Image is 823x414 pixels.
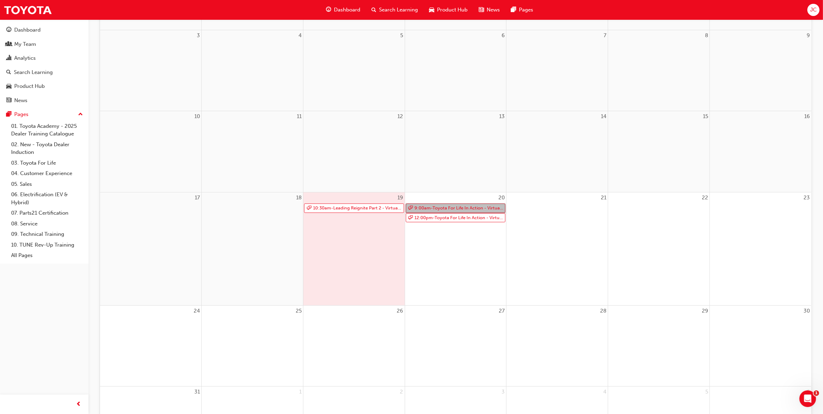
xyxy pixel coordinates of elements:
a: News [3,94,86,107]
span: 12:00pm - Toyota For Life In Action - Virtual Classroom [414,214,504,222]
td: August 29, 2025 [608,306,710,387]
td: August 15, 2025 [608,111,710,192]
img: Trak [3,2,52,18]
span: prev-icon [76,400,82,409]
button: Pages [3,108,86,121]
a: 01. Toyota Academy - 2025 Dealer Training Catalogue [8,121,86,139]
a: September 2, 2025 [399,387,405,397]
a: August 29, 2025 [700,306,709,316]
a: August 3, 2025 [195,30,201,41]
span: car-icon [429,6,434,14]
td: August 5, 2025 [303,30,405,111]
a: 08. Service [8,218,86,229]
td: August 24, 2025 [100,306,202,387]
span: Pages [519,6,533,14]
td: August 25, 2025 [202,306,303,387]
a: search-iconSearch Learning [366,3,423,17]
a: August 10, 2025 [193,111,201,122]
td: August 18, 2025 [202,192,303,306]
div: Pages [14,110,28,118]
td: August 14, 2025 [506,111,608,192]
span: news-icon [479,6,484,14]
span: pages-icon [6,111,11,118]
a: August 4, 2025 [297,30,303,41]
td: August 6, 2025 [405,30,506,111]
a: August 15, 2025 [702,111,709,122]
a: August 18, 2025 [295,192,303,203]
a: August 28, 2025 [599,306,608,316]
span: people-icon [6,41,11,48]
span: 10:30am - Leading Reignite Part 2 - Virtual Classroom [313,204,403,213]
a: August 20, 2025 [497,192,506,203]
span: news-icon [6,98,11,104]
a: August 21, 2025 [599,192,608,203]
span: up-icon [78,110,83,119]
a: August 31, 2025 [193,387,201,397]
a: September 4, 2025 [602,387,608,397]
button: JC [807,4,820,16]
span: Product Hub [437,6,468,14]
span: sessionType_ONLINE_URL-icon [307,204,311,213]
div: Dashboard [14,26,41,34]
iframe: Intercom live chat [799,390,816,407]
span: guage-icon [326,6,331,14]
span: Search Learning [379,6,418,14]
a: August 5, 2025 [399,30,405,41]
a: August 14, 2025 [599,111,608,122]
span: car-icon [6,83,11,90]
span: 1 [814,390,819,396]
td: August 13, 2025 [405,111,506,192]
td: August 3, 2025 [100,30,202,111]
a: August 9, 2025 [805,30,811,41]
a: August 12, 2025 [396,111,405,122]
a: 07. Parts21 Certification [8,208,86,218]
span: pages-icon [511,6,516,14]
td: August 9, 2025 [709,30,811,111]
td: August 19, 2025 [303,192,405,306]
a: August 11, 2025 [295,111,303,122]
a: August 23, 2025 [802,192,811,203]
td: August 17, 2025 [100,192,202,306]
span: News [487,6,500,14]
div: Product Hub [14,82,45,90]
a: September 1, 2025 [298,387,303,397]
a: September 6, 2025 [805,387,811,397]
div: News [14,97,27,105]
a: Analytics [3,52,86,65]
div: Analytics [14,54,36,62]
span: JC [810,6,817,14]
a: guage-iconDashboard [320,3,366,17]
td: August 20, 2025 [405,192,506,306]
span: search-icon [6,69,11,76]
td: August 23, 2025 [709,192,811,306]
td: August 12, 2025 [303,111,405,192]
button: DashboardMy TeamAnalyticsSearch LearningProduct HubNews [3,22,86,108]
a: My Team [3,38,86,51]
span: Dashboard [334,6,360,14]
div: Search Learning [14,68,53,76]
td: August 26, 2025 [303,306,405,387]
a: pages-iconPages [505,3,539,17]
a: August 22, 2025 [700,192,709,203]
a: August 24, 2025 [192,306,201,316]
a: August 26, 2025 [396,306,405,316]
span: search-icon [371,6,376,14]
td: August 10, 2025 [100,111,202,192]
a: All Pages [8,250,86,261]
a: August 8, 2025 [704,30,709,41]
a: September 3, 2025 [500,387,506,397]
span: chart-icon [6,55,11,61]
a: August 25, 2025 [294,306,303,316]
td: August 28, 2025 [506,306,608,387]
td: August 11, 2025 [202,111,303,192]
span: guage-icon [6,27,11,33]
a: 06. Electrification (EV & Hybrid) [8,189,86,208]
div: My Team [14,40,36,48]
a: August 19, 2025 [396,192,405,203]
a: August 16, 2025 [803,111,811,122]
a: August 13, 2025 [498,111,506,122]
td: August 16, 2025 [709,111,811,192]
a: August 27, 2025 [497,306,506,316]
